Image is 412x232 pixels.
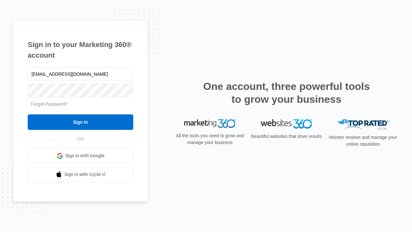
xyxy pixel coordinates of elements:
[201,80,372,106] h2: One account, three powerful tools to grow your business
[327,134,399,148] p: Monitor reviews and manage your online reputation
[184,119,236,128] img: Marketing 360
[28,114,133,130] input: Sign In
[337,119,389,130] img: Top Rated Local
[28,39,133,61] h1: Sign in to your Marketing 360® account
[64,171,106,178] span: Sign in with Apple Id
[28,67,133,81] input: Email
[261,119,312,129] img: Websites 360
[28,167,133,182] a: Sign in with Apple Id
[31,101,68,107] a: Forgot Password?
[73,136,89,142] span: OR
[28,148,133,164] a: Sign in with Google
[250,133,323,140] p: Beautiful websites that drive results
[174,132,246,146] p: All the tools you need to grow and manage your business
[65,152,105,159] span: Sign in with Google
